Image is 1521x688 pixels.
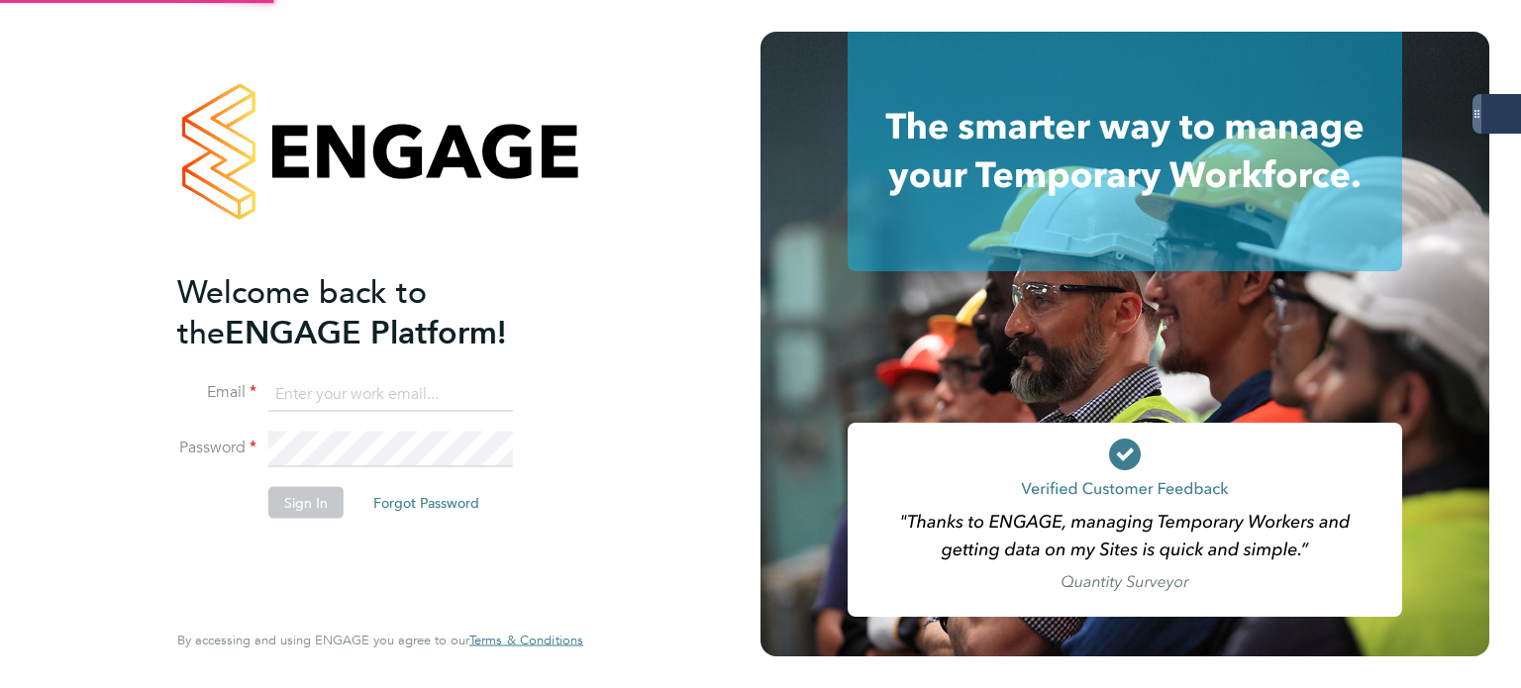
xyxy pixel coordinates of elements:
[268,487,344,519] button: Sign In
[469,633,583,648] a: Terms & Conditions
[177,272,427,351] span: Welcome back to the
[177,632,583,648] span: By accessing and using ENGAGE you agree to our
[357,487,495,519] button: Forgot Password
[177,438,256,458] label: Password
[177,382,256,403] label: Email
[177,271,563,352] h2: ENGAGE Platform!
[268,376,513,412] input: Enter your work email...
[469,632,583,648] span: Terms & Conditions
